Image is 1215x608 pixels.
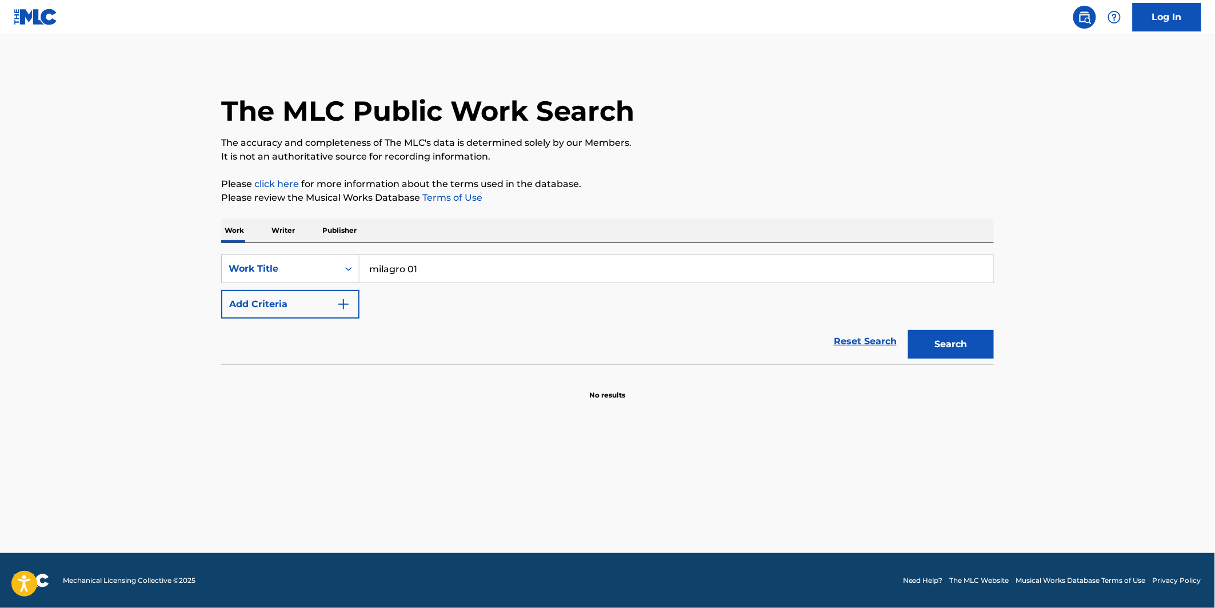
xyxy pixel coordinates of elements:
a: Need Help? [903,575,943,586]
p: Publisher [319,218,360,243]
p: Please for more information about the terms used in the database. [221,177,994,191]
a: Terms of Use [420,192,482,203]
form: Search Form [221,255,994,364]
img: logo [14,574,49,587]
button: Search [908,330,994,359]
span: Mechanical Licensing Collective © 2025 [63,575,195,586]
p: The accuracy and completeness of The MLC's data is determined solely by our Members. [221,136,994,150]
img: help [1108,10,1121,24]
a: Reset Search [828,329,902,354]
p: It is not an authoritative source for recording information. [221,150,994,164]
img: search [1078,10,1092,24]
img: MLC Logo [14,9,58,25]
a: Privacy Policy [1153,575,1201,586]
h1: The MLC Public Work Search [221,94,634,128]
p: Please review the Musical Works Database [221,191,994,205]
p: No results [590,376,626,400]
a: Log In [1133,3,1201,31]
a: Musical Works Database Terms of Use [1016,575,1146,586]
a: Public Search [1073,6,1096,29]
a: The MLC Website [950,575,1009,586]
img: 9d2ae6d4665cec9f34b9.svg [337,297,350,311]
p: Writer [268,218,298,243]
a: click here [254,178,299,189]
p: Work [221,218,247,243]
div: Help [1103,6,1126,29]
div: Work Title [229,262,331,276]
button: Add Criteria [221,290,359,319]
